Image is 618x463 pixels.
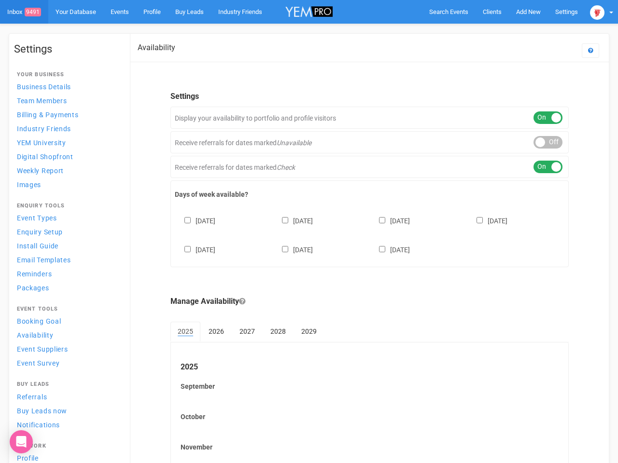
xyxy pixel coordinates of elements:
[277,139,311,147] em: Unavailable
[14,94,120,107] a: Team Members
[138,43,175,52] h2: Availability
[14,281,120,294] a: Packages
[17,270,52,278] span: Reminders
[477,217,483,223] input: [DATE]
[25,8,41,16] span: 9491
[17,317,61,325] span: Booking Goal
[379,246,385,252] input: [DATE]
[14,390,120,403] a: Referrals
[17,345,68,353] span: Event Suppliers
[17,443,117,449] h4: Network
[17,214,57,222] span: Event Types
[429,8,468,15] span: Search Events
[14,150,120,163] a: Digital Shopfront
[369,244,410,255] label: [DATE]
[14,342,120,355] a: Event Suppliers
[17,242,58,250] span: Install Guide
[272,244,313,255] label: [DATE]
[14,108,120,121] a: Billing & Payments
[181,412,559,422] label: October
[175,244,215,255] label: [DATE]
[14,328,120,341] a: Availability
[14,314,120,327] a: Booking Goal
[17,167,64,175] span: Weekly Report
[17,97,67,105] span: Team Members
[14,267,120,280] a: Reminders
[379,217,385,223] input: [DATE]
[14,164,120,177] a: Weekly Report
[282,246,288,252] input: [DATE]
[14,43,120,55] h1: Settings
[170,107,569,129] div: Display your availability to portfolio and profile visitors
[184,217,191,223] input: [DATE]
[467,215,507,226] label: [DATE]
[590,5,604,20] img: open-uri20250107-2-1pbi2ie
[14,253,120,266] a: Email Templates
[14,122,120,135] a: Industry Friends
[170,296,569,307] legend: Manage Availability
[17,306,117,312] h4: Event Tools
[294,322,324,341] a: 2029
[14,418,120,431] a: Notifications
[14,356,120,369] a: Event Survey
[201,322,231,341] a: 2026
[17,256,71,264] span: Email Templates
[17,381,117,387] h4: Buy Leads
[14,239,120,252] a: Install Guide
[17,284,49,292] span: Packages
[17,359,59,367] span: Event Survey
[516,8,541,15] span: Add New
[232,322,262,341] a: 2027
[17,331,53,339] span: Availability
[14,225,120,238] a: Enquiry Setup
[369,215,410,226] label: [DATE]
[181,362,559,373] legend: 2025
[272,215,313,226] label: [DATE]
[10,430,33,453] div: Open Intercom Messenger
[483,8,502,15] span: Clients
[14,80,120,93] a: Business Details
[263,322,293,341] a: 2028
[17,181,41,189] span: Images
[181,381,559,391] label: September
[17,111,79,119] span: Billing & Payments
[17,203,117,209] h4: Enquiry Tools
[181,442,559,452] label: November
[170,131,569,153] div: Receive referrals for dates marked
[170,91,569,102] legend: Settings
[175,215,215,226] label: [DATE]
[282,217,288,223] input: [DATE]
[184,246,191,252] input: [DATE]
[175,190,564,199] label: Days of week available?
[277,163,295,171] em: Check
[14,404,120,417] a: Buy Leads now
[14,136,120,149] a: YEM University
[17,421,60,429] span: Notifications
[14,178,120,191] a: Images
[17,83,71,91] span: Business Details
[17,153,73,161] span: Digital Shopfront
[14,211,120,224] a: Event Types
[170,156,569,178] div: Receive referrals for dates marked
[17,139,66,147] span: YEM University
[17,228,63,236] span: Enquiry Setup
[17,72,117,78] h4: Your Business
[170,322,200,342] a: 2025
